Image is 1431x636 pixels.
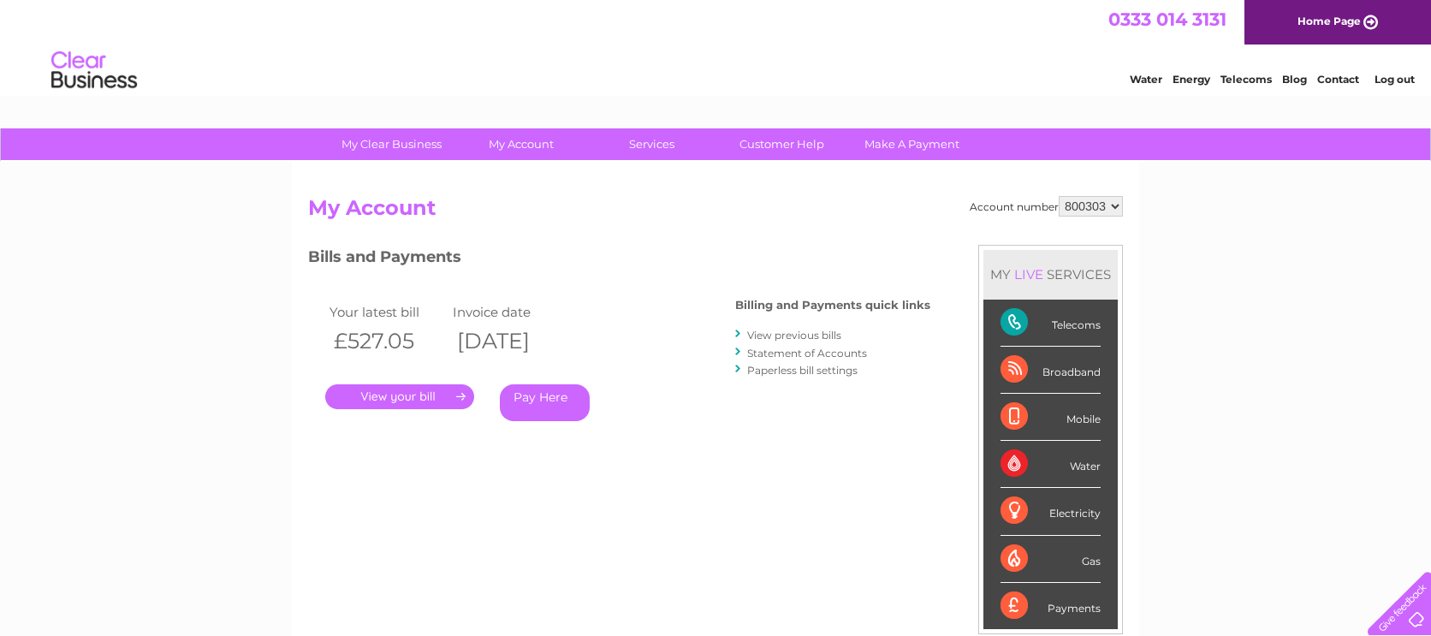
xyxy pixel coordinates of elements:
a: Statement of Accounts [747,347,867,360]
a: Contact [1317,73,1359,86]
div: Mobile [1001,394,1101,441]
img: logo.png [50,45,138,97]
a: Pay Here [500,384,590,421]
td: Invoice date [448,300,572,324]
div: LIVE [1011,266,1047,282]
a: View previous bills [747,329,841,342]
a: Energy [1173,73,1210,86]
a: Make A Payment [841,128,983,160]
h2: My Account [308,196,1123,229]
div: Gas [1001,536,1101,583]
div: Telecoms [1001,300,1101,347]
th: £527.05 [325,324,448,359]
a: Paperless bill settings [747,364,858,377]
a: Water [1130,73,1162,86]
a: Blog [1282,73,1307,86]
div: Clear Business is a trading name of Verastar Limited (registered in [GEOGRAPHIC_DATA] No. 3667643... [312,9,1121,83]
a: Telecoms [1220,73,1272,86]
a: . [325,384,474,409]
a: My Clear Business [321,128,462,160]
a: Log out [1375,73,1415,86]
a: Services [581,128,722,160]
h4: Billing and Payments quick links [735,299,930,312]
td: Your latest bill [325,300,448,324]
a: Customer Help [711,128,852,160]
div: MY SERVICES [983,250,1118,299]
a: 0333 014 3131 [1108,9,1226,30]
div: Account number [970,196,1123,217]
h3: Bills and Payments [308,245,930,275]
a: My Account [451,128,592,160]
th: [DATE] [448,324,572,359]
div: Water [1001,441,1101,488]
div: Electricity [1001,488,1101,535]
div: Broadband [1001,347,1101,394]
div: Payments [1001,583,1101,629]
